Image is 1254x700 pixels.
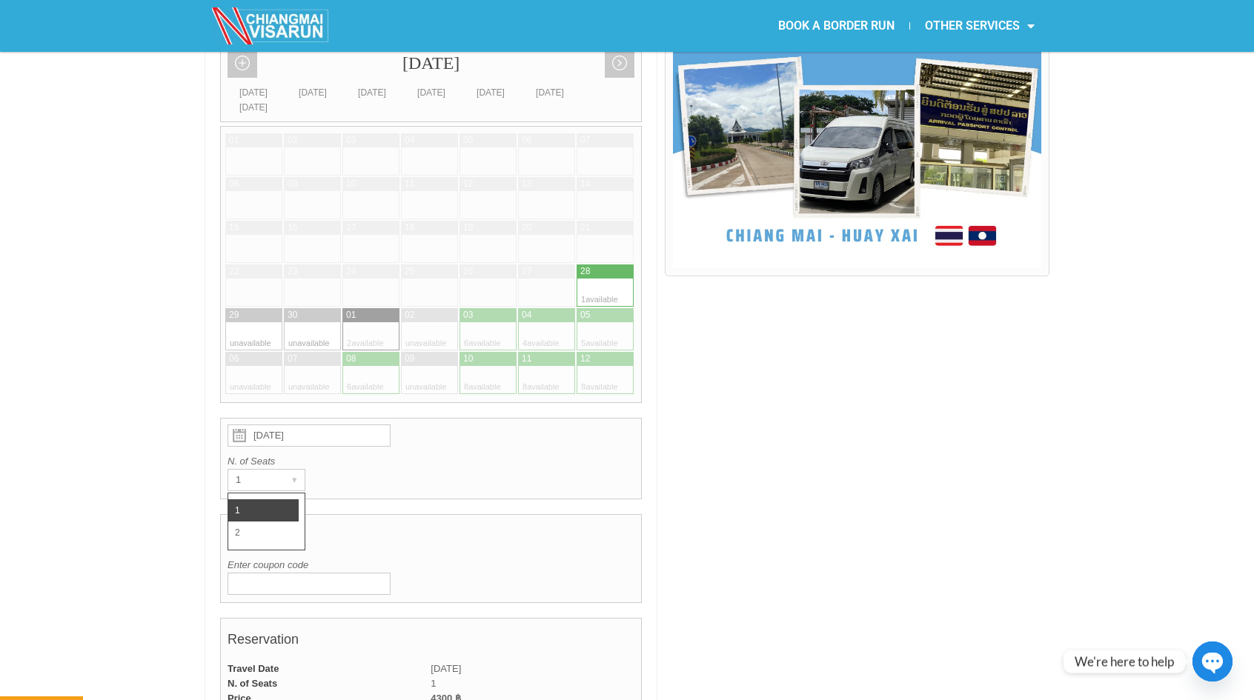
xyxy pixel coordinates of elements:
td: Travel Date [220,661,431,676]
div: ▾ [284,470,305,490]
div: 01 [229,134,239,147]
div: 12 [580,353,590,365]
div: 13 [522,178,531,190]
div: [DATE] [224,100,283,115]
div: [DATE] [461,85,520,100]
div: 08 [346,353,356,365]
div: 24 [346,265,356,278]
div: [DATE] [283,85,342,100]
div: 21 [580,221,590,234]
div: 07 [580,134,590,147]
div: [DATE] [221,41,641,85]
div: 09 [288,178,297,190]
li: 1 [228,499,299,521]
div: 27 [522,265,531,278]
div: 09 [405,353,414,365]
div: 25 [405,265,414,278]
a: OTHER SERVICES [910,9,1049,43]
td: 1 [431,676,641,691]
div: 15 [229,221,239,234]
div: [DATE] [342,85,402,100]
div: 29 [229,309,239,321]
h4: Promo Code [228,521,634,558]
div: 20 [522,221,531,234]
div: 11 [522,353,531,365]
nav: Menu [627,9,1049,43]
div: 06 [522,134,531,147]
div: 30 [288,309,297,321]
div: 05 [580,309,590,321]
div: 06 [229,353,239,365]
td: [DATE] [431,661,641,676]
a: BOOK A BORDER RUN [763,9,909,43]
div: [DATE] [520,85,580,100]
div: 04 [522,309,531,321]
div: 08 [229,178,239,190]
div: 22 [229,265,239,278]
div: 23 [288,265,297,278]
div: 17 [346,221,356,234]
div: 26 [463,265,473,278]
div: 14 [580,178,590,190]
div: 02 [288,134,297,147]
div: 19 [463,221,473,234]
div: 10 [463,353,473,365]
div: 28 [580,265,590,278]
div: 18 [405,221,414,234]
div: 11 [405,178,414,190]
div: [DATE] [224,85,283,100]
div: 05 [463,134,473,147]
div: 12 [463,178,473,190]
label: N. of Seats [228,454,634,469]
div: 1 [228,470,276,490]
h4: Reservation [228,624,634,661]
li: 2 [228,521,299,544]
div: 10 [346,178,356,190]
div: 16 [288,221,297,234]
div: 04 [405,134,414,147]
div: 01 [346,309,356,321]
div: 02 [405,309,414,321]
div: 07 [288,353,297,365]
td: N. of Seats [220,676,431,691]
div: [DATE] [402,85,461,100]
div: 03 [346,134,356,147]
label: Enter coupon code [228,558,634,573]
div: 03 [463,309,473,321]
